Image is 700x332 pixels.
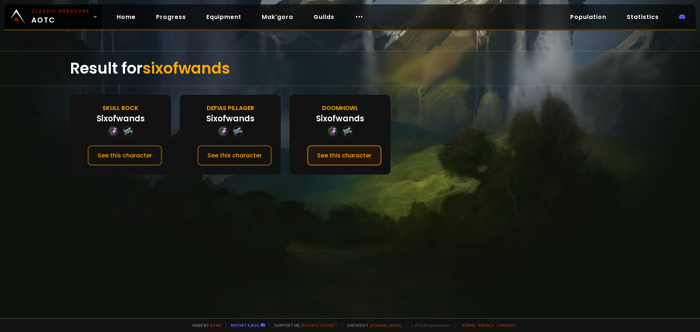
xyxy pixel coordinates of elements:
[210,323,221,328] a: a fan
[316,113,364,125] div: Sixofwands
[564,9,612,24] a: Population
[87,145,162,166] button: See this character
[201,9,247,24] a: Equipment
[4,4,102,29] a: Classic HardcoreAOTC
[621,9,665,24] a: Statistics
[322,103,358,113] div: Doomhowl
[197,145,272,166] button: See this character
[308,9,340,24] a: Guilds
[370,323,402,328] a: [DOMAIN_NAME]
[207,103,254,113] div: Defias Pillager
[302,323,338,328] a: Buy me a coffee
[111,9,141,24] a: Home
[256,9,299,24] a: Mak'gora
[231,323,259,328] a: Report a bug
[31,8,90,26] span: AOTC
[97,113,145,125] div: Sixofwands
[188,323,221,328] span: Made by
[269,323,338,328] span: Support me,
[206,113,254,125] div: Sixofwands
[70,51,630,86] div: Result for
[497,323,516,328] a: Consent
[406,323,450,328] span: v. d752d5 - production
[150,9,192,24] a: Progress
[462,323,475,328] a: Terms
[143,58,230,79] span: sixofwands
[307,145,382,166] button: See this character
[342,323,402,328] span: Checkout
[31,8,90,15] small: Classic Hardcore
[102,103,139,113] div: Skull Rock
[478,323,494,328] a: Privacy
